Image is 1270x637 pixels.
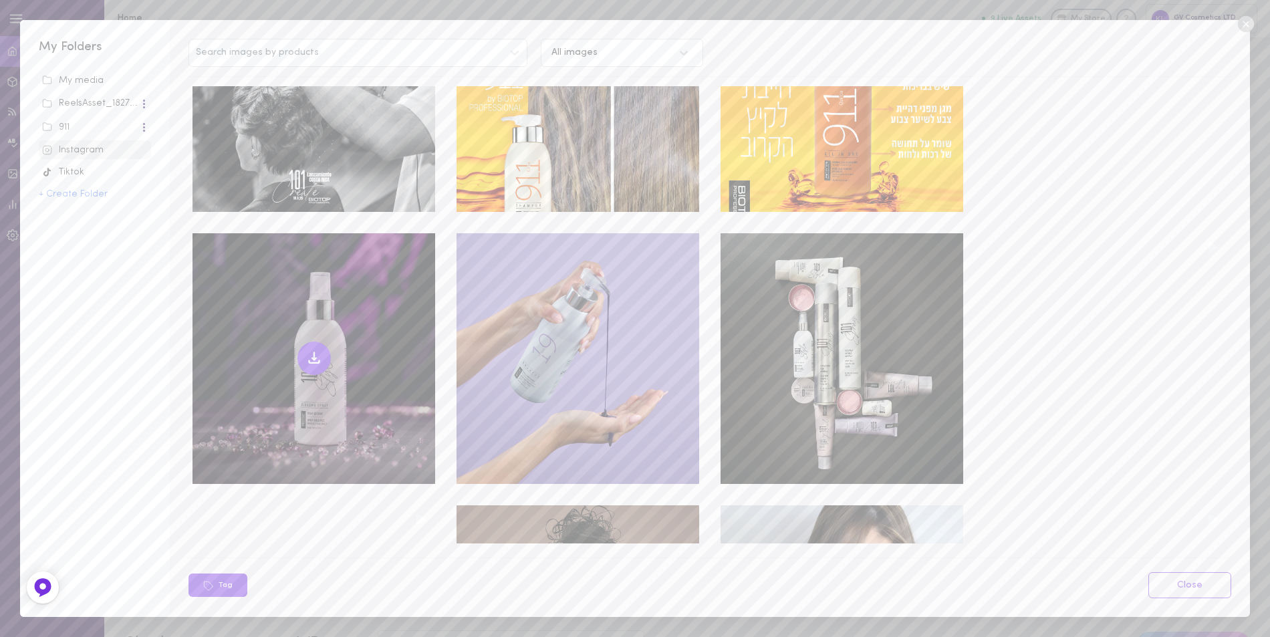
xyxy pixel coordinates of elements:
div: Tiktok [42,166,148,179]
div: Instagram [42,144,148,157]
div: My media [42,74,148,88]
div: Search images by productsAll imagesTagClose [170,20,1249,616]
div: All images [551,48,598,57]
img: Feedback Button [33,578,53,598]
a: Close [1148,572,1231,598]
button: Tag [188,574,247,597]
span: My Folders [39,41,102,53]
div: 911 [42,121,140,134]
span: Search images by products [196,48,319,57]
div: ReelsAsset_18278_7897 [42,97,140,110]
button: + Create Folder [39,190,108,199]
